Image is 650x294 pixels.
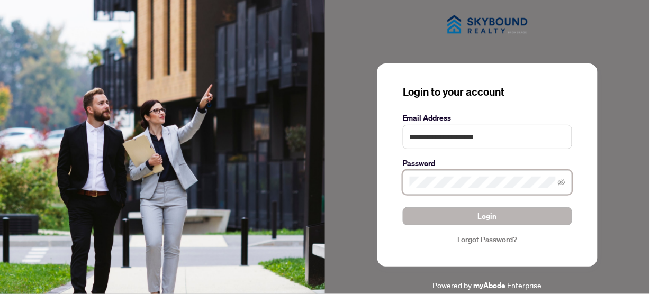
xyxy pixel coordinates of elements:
a: Forgot Password? [403,234,572,245]
label: Email Address [403,112,572,124]
a: myAbode [474,280,506,291]
span: Powered by [433,280,472,290]
span: eye-invisible [558,179,565,186]
label: Password [403,158,572,169]
span: Enterprise [508,280,542,290]
button: Login [403,207,572,225]
img: ma-logo [435,3,540,47]
span: Login [478,208,497,225]
h3: Login to your account [403,85,572,99]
